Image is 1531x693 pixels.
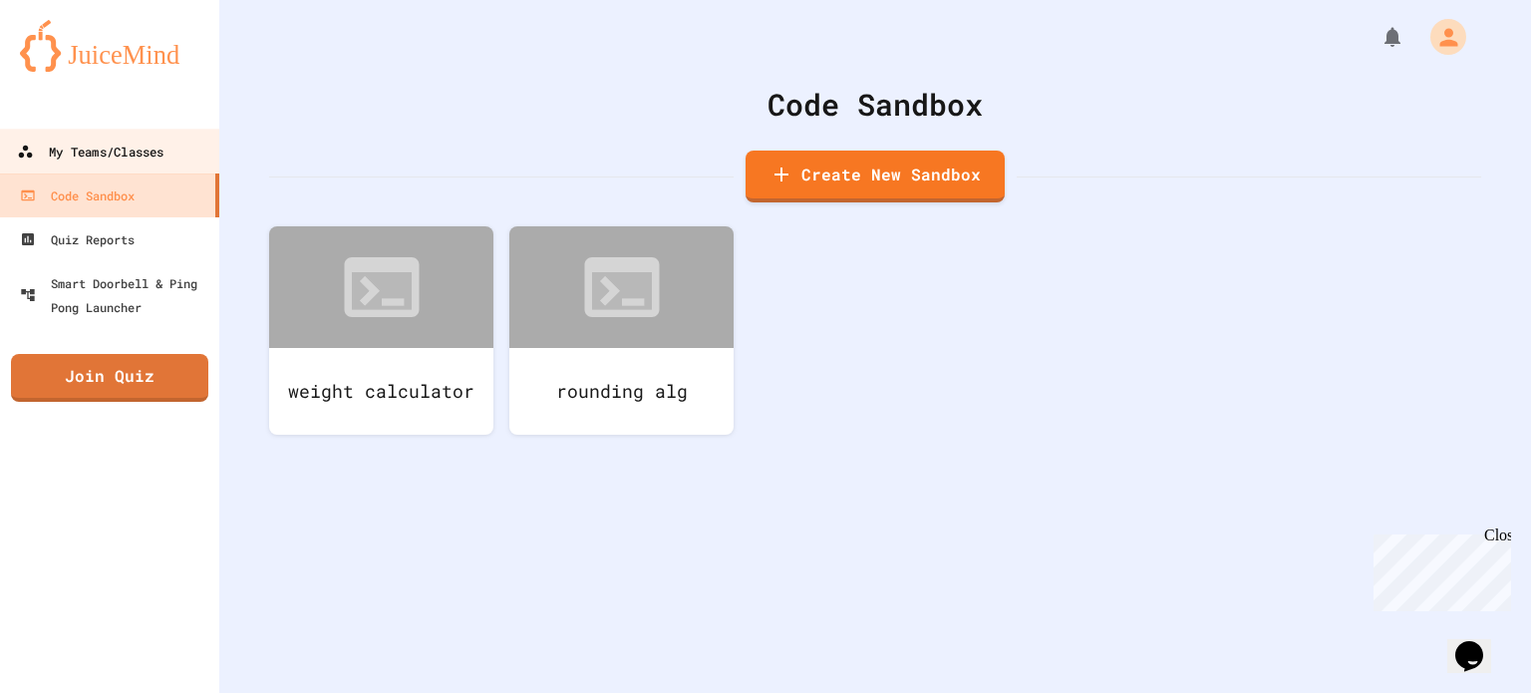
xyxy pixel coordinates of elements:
div: Code Sandbox [20,183,135,207]
iframe: chat widget [1366,526,1511,611]
div: My Account [1409,14,1471,60]
div: Quiz Reports [20,227,135,251]
div: My Notifications [1344,20,1409,54]
img: logo-orange.svg [20,20,199,72]
div: rounding alg [509,348,734,435]
a: weight calculator [269,226,493,435]
div: Code Sandbox [269,82,1481,127]
div: Smart Doorbell & Ping Pong Launcher [20,271,211,319]
a: Create New Sandbox [746,151,1005,202]
div: weight calculator [269,348,493,435]
div: My Teams/Classes [17,140,163,165]
a: Join Quiz [11,354,208,402]
div: Chat with us now!Close [8,8,138,127]
iframe: chat widget [1447,613,1511,673]
a: rounding alg [509,226,734,435]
